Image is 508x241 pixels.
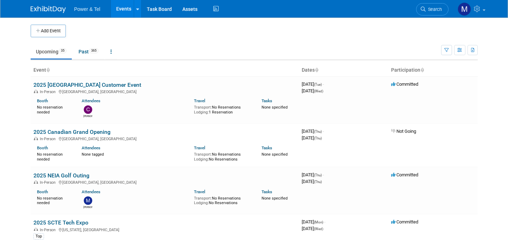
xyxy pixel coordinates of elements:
[33,227,296,232] div: [US_STATE], [GEOGRAPHIC_DATA]
[420,67,424,73] a: Sort by Participation Type
[33,179,296,185] div: [GEOGRAPHIC_DATA], [GEOGRAPHIC_DATA]
[31,64,299,76] th: Event
[262,152,288,157] span: None specified
[314,227,323,231] span: (Wed)
[34,228,38,231] img: In-Person Event
[59,48,67,53] span: 35
[323,129,324,134] span: -
[34,137,38,140] img: In-Person Event
[31,25,66,37] button: Add Event
[40,180,58,185] span: In-Person
[262,98,272,103] a: Tasks
[323,82,324,87] span: -
[391,82,418,87] span: Committed
[391,172,418,177] span: Committed
[194,195,251,206] div: No Reservations No Reservations
[314,83,322,86] span: (Tue)
[33,129,111,135] a: 2025 Canadian Grand Opening
[323,172,324,177] span: -
[84,196,92,205] img: Mike Brems
[194,145,205,150] a: Travel
[416,3,449,15] a: Search
[83,205,92,209] div: Mike Brems
[314,220,323,224] span: (Mon)
[324,219,325,224] span: -
[82,98,100,103] a: Attendees
[194,104,251,115] div: No Reservations 1 Reservation
[194,151,251,162] div: No Reservations No Reservations
[82,189,100,194] a: Attendees
[33,89,296,94] div: [GEOGRAPHIC_DATA], [GEOGRAPHIC_DATA]
[37,189,48,194] a: Booth
[262,145,272,150] a: Tasks
[194,157,209,162] span: Lodging:
[194,98,205,103] a: Travel
[314,173,322,177] span: (Thu)
[40,228,58,232] span: In-Person
[315,67,318,73] a: Sort by Start Date
[33,219,88,226] a: 2025 SCTE Tech Expo
[299,64,388,76] th: Dates
[34,90,38,93] img: In-Person Event
[33,233,44,240] div: Top
[262,196,288,201] span: None specified
[391,219,418,224] span: Committed
[33,172,89,179] a: 2025 NEIA Golf Outing
[194,152,212,157] span: Transport:
[37,145,48,150] a: Booth
[302,172,324,177] span: [DATE]
[302,82,324,87] span: [DATE]
[31,6,66,13] img: ExhibitDay
[302,88,323,93] span: [DATE]
[194,105,212,110] span: Transport:
[314,130,322,133] span: (Thu)
[391,129,416,134] span: Not Going
[388,64,478,76] th: Participation
[46,67,50,73] a: Sort by Event Name
[40,90,58,94] span: In-Person
[314,180,322,184] span: (Thu)
[314,89,323,93] span: (Wed)
[37,104,71,115] div: No reservation needed
[37,195,71,206] div: No reservation needed
[33,136,296,141] div: [GEOGRAPHIC_DATA], [GEOGRAPHIC_DATA]
[194,196,212,201] span: Transport:
[302,226,323,231] span: [DATE]
[73,45,104,58] a: Past365
[194,189,205,194] a: Travel
[31,45,72,58] a: Upcoming35
[33,82,141,88] a: 2025 [GEOGRAPHIC_DATA] Customer Event
[83,114,92,118] div: Chris Noora
[314,136,322,140] span: (Thu)
[34,180,38,184] img: In-Person Event
[89,48,99,53] span: 365
[262,105,288,110] span: None specified
[458,2,471,16] img: Madalyn Bobbitt
[40,137,58,141] span: In-Person
[82,145,100,150] a: Attendees
[302,179,322,184] span: [DATE]
[84,105,92,114] img: Chris Noora
[37,98,48,103] a: Booth
[194,201,209,205] span: Lodging:
[82,151,189,157] div: None tagged
[194,110,209,115] span: Lodging:
[37,151,71,162] div: No reservation needed
[302,219,325,224] span: [DATE]
[74,6,100,12] span: Power & Tel
[426,7,442,12] span: Search
[302,135,322,141] span: [DATE]
[262,189,272,194] a: Tasks
[302,129,324,134] span: [DATE]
